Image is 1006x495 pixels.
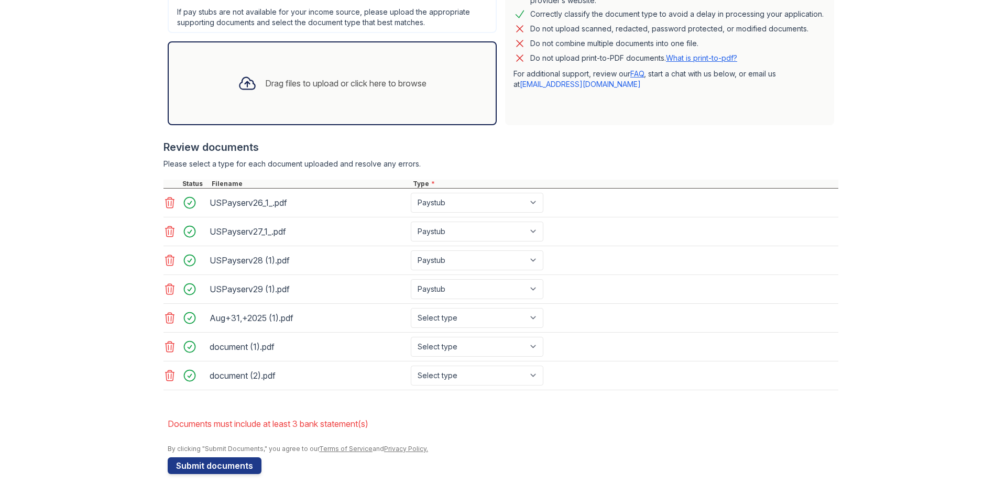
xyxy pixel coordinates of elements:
[168,457,261,474] button: Submit documents
[520,80,641,89] a: [EMAIL_ADDRESS][DOMAIN_NAME]
[411,180,838,188] div: Type
[210,310,407,326] div: Aug+31,+2025 (1).pdf
[210,367,407,384] div: document (2).pdf
[530,8,824,20] div: Correctly classify the document type to avoid a delay in processing your application.
[319,445,373,453] a: Terms of Service
[210,180,411,188] div: Filename
[530,37,698,50] div: Do not combine multiple documents into one file.
[210,281,407,298] div: USPayserv29 (1).pdf
[530,53,737,63] p: Do not upload print-to-PDF documents.
[210,338,407,355] div: document (1).pdf
[530,23,808,35] div: Do not upload scanned, redacted, password protected, or modified documents.
[384,445,428,453] a: Privacy Policy.
[666,53,737,62] a: What is print-to-pdf?
[513,69,826,90] p: For additional support, review our , start a chat with us below, or email us at
[163,140,838,155] div: Review documents
[210,252,407,269] div: USPayserv28 (1).pdf
[180,180,210,188] div: Status
[168,445,838,453] div: By clicking "Submit Documents," you agree to our and
[630,69,644,78] a: FAQ
[210,194,407,211] div: USPayserv26_1_.pdf
[168,413,838,434] li: Documents must include at least 3 bank statement(s)
[210,223,407,240] div: USPayserv27_1_.pdf
[265,77,427,90] div: Drag files to upload or click here to browse
[163,159,838,169] div: Please select a type for each document uploaded and resolve any errors.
